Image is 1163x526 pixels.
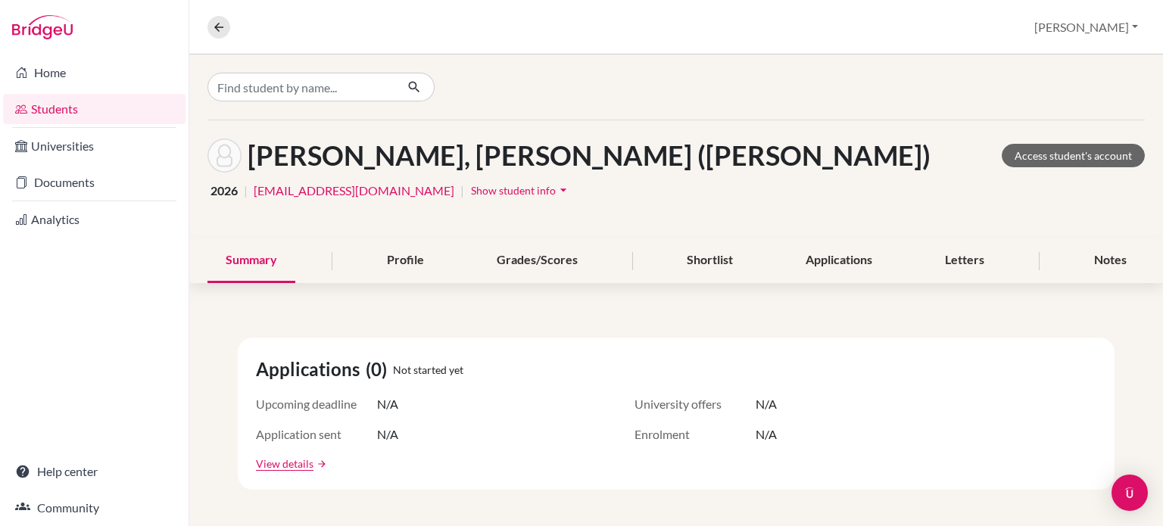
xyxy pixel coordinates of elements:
[635,395,756,413] span: University offers
[3,493,186,523] a: Community
[635,425,756,444] span: Enrolment
[787,238,890,283] div: Applications
[1076,238,1145,283] div: Notes
[207,73,395,101] input: Find student by name...
[366,356,393,383] span: (0)
[927,238,1002,283] div: Letters
[207,238,295,283] div: Summary
[12,15,73,39] img: Bridge-U
[210,182,238,200] span: 2026
[3,204,186,235] a: Analytics
[471,184,556,197] span: Show student info
[207,139,242,173] img: Donghuie (Leo) Kim's avatar
[256,356,366,383] span: Applications
[369,238,442,283] div: Profile
[393,362,463,378] span: Not started yet
[3,58,186,88] a: Home
[377,395,398,413] span: N/A
[254,182,454,200] a: [EMAIL_ADDRESS][DOMAIN_NAME]
[460,182,464,200] span: |
[470,179,572,202] button: Show student infoarrow_drop_down
[256,456,313,472] a: View details
[669,238,751,283] div: Shortlist
[756,425,777,444] span: N/A
[3,94,186,124] a: Students
[556,182,571,198] i: arrow_drop_down
[3,456,186,487] a: Help center
[313,459,327,469] a: arrow_forward
[3,131,186,161] a: Universities
[756,395,777,413] span: N/A
[377,425,398,444] span: N/A
[256,425,377,444] span: Application sent
[248,139,931,172] h1: [PERSON_NAME], [PERSON_NAME] ([PERSON_NAME])
[479,238,596,283] div: Grades/Scores
[3,167,186,198] a: Documents
[1027,13,1145,42] button: [PERSON_NAME]
[244,182,248,200] span: |
[256,395,377,413] span: Upcoming deadline
[1002,144,1145,167] a: Access student's account
[1112,475,1148,511] div: Open Intercom Messenger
